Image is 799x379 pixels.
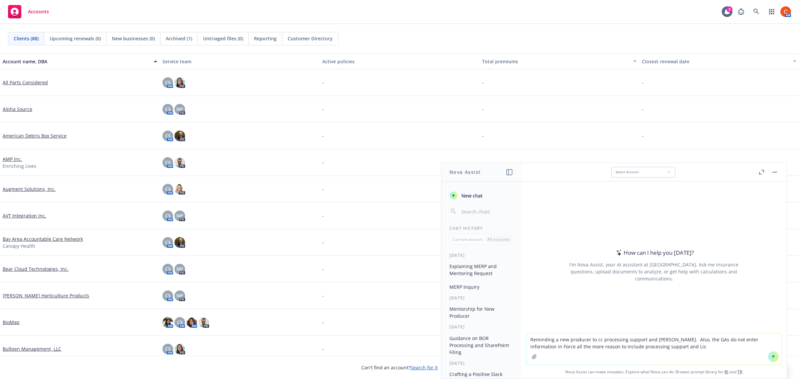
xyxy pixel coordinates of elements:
[14,35,39,42] span: Clients (88)
[482,79,484,86] span: -
[482,106,484,113] span: -
[322,159,324,166] span: -
[3,156,22,163] a: AMP Inc.
[165,79,171,86] span: CS
[449,169,481,176] h1: Nova Assist
[447,281,516,292] button: MERP Inquiry
[3,79,48,86] a: All Parts Considered
[288,35,333,42] span: Customer Directory
[3,265,69,272] a: Bear Cloud Technologies, Inc.
[734,5,748,18] a: Report a Bug
[3,186,56,192] a: Augment Solutions, Inc.
[28,9,49,14] span: Accounts
[5,2,52,21] a: Accounts
[174,344,185,354] img: photo
[460,192,483,199] span: New chat
[322,106,324,113] span: -
[160,53,320,69] button: Service team
[441,360,521,366] div: [DATE]
[174,77,185,88] img: photo
[765,5,778,18] a: Switch app
[322,345,324,352] span: -
[441,295,521,301] div: [DATE]
[447,303,516,321] button: Mentorship for New Producer
[174,131,185,141] img: photo
[3,132,67,139] a: American Debris Box Service
[174,237,185,248] img: photo
[639,53,799,69] button: Closest renewal date
[112,35,155,42] span: New businesses (0)
[174,157,185,168] img: photo
[176,212,183,219] span: NP
[322,239,324,246] span: -
[176,106,183,113] span: NP
[526,333,781,365] textarea: Reminding a new producer to cc processing support and [PERSON_NAME]. Also, the GAs do not enter i...
[165,345,171,352] span: CS
[50,35,101,42] span: Upcoming renewals (0)
[162,58,317,65] div: Service team
[611,167,675,178] button: Select Account
[166,35,192,42] span: Archived (1)
[322,212,324,219] span: -
[322,265,324,272] span: -
[737,369,742,375] a: TR
[479,53,639,69] button: Total premiums
[322,292,324,299] span: -
[441,252,521,258] div: [DATE]
[642,106,644,113] span: -
[3,319,20,326] a: BioMap
[176,265,183,272] span: NP
[614,248,694,257] div: How can I help you [DATE]?
[750,5,763,18] a: Search
[3,106,32,113] a: Alpha Source
[361,364,438,371] span: Can't find an account?
[165,265,171,272] span: CS
[616,170,639,174] span: Select Account
[322,319,324,326] span: -
[165,159,171,166] span: CS
[165,132,171,139] span: CS
[726,6,732,12] div: 3
[642,159,644,166] span: -
[322,132,324,139] span: -
[3,212,46,219] a: AVT Integration Inc.
[410,364,438,371] a: Search for it
[186,317,197,328] img: photo
[441,324,521,330] div: [DATE]
[198,317,209,328] img: photo
[487,236,510,242] p: All accounts
[447,261,516,279] button: Explaining MERP and Mentoring Request
[320,53,479,69] button: Active policies
[203,35,243,42] span: Untriaged files (0)
[165,292,171,299] span: CS
[254,35,277,42] span: Reporting
[3,58,150,65] div: Account name, DBA
[3,235,83,242] a: Bay Area Accountable Care Network
[322,58,477,65] div: Active policies
[165,186,171,192] span: CS
[176,292,183,299] span: NP
[165,212,171,219] span: CS
[460,207,513,216] input: Search chats
[322,186,324,192] span: -
[524,365,784,379] span: Nova Assist can make mistakes. Explore what Nova can do: Browse prompt library for and
[482,132,484,139] span: -
[642,58,789,65] div: Closest renewal date
[322,79,324,86] span: -
[441,225,521,231] div: Chat History
[447,333,516,358] button: Guidance on BOR Processing and SharePoint Filing
[642,132,644,139] span: -
[453,236,483,242] p: Current account
[162,317,173,328] img: photo
[482,159,484,166] span: -
[482,58,629,65] div: Total premiums
[780,6,791,17] img: photo
[165,106,171,113] span: CS
[560,261,747,282] div: I'm Nova Assist, your AI assistant at [GEOGRAPHIC_DATA]. Ask me insurance questions, upload docum...
[642,79,644,86] span: -
[3,292,89,299] a: [PERSON_NAME] Horticulture Products
[724,369,728,375] a: BI
[174,184,185,194] img: photo
[3,242,35,249] span: Canopy Health
[3,345,61,352] a: Bullpen Management, LLC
